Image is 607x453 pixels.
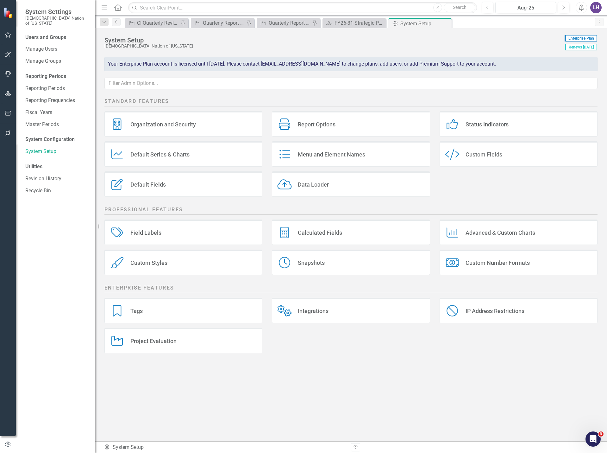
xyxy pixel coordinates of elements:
[25,187,89,195] a: Recycle Bin
[127,19,179,27] a: CI Quarterly Review
[565,35,597,41] span: Enterprise Plan
[565,44,597,50] span: Renews [DATE]
[25,16,89,26] small: [DEMOGRAPHIC_DATA] Nation of [US_STATE]
[258,19,310,27] a: Quarterly Report Review (No Next Steps)
[130,307,143,315] div: Tags
[130,229,161,236] div: Field Labels
[25,58,89,65] a: Manage Groups
[497,4,554,12] div: Aug-25
[25,136,89,143] div: System Configuration
[130,181,166,188] div: Default Fields
[324,19,384,27] a: FY26-31 Strategic Plan
[130,337,177,345] div: Project Evaluation
[590,2,602,13] button: LH
[130,121,196,128] div: Organization and Security
[298,259,325,266] div: Snapshots
[25,8,89,16] span: System Settings
[3,7,14,18] img: ClearPoint Strategy
[192,19,245,27] a: Quarterly Report Review
[298,151,365,158] div: Menu and Element Names
[585,431,601,447] iframe: Intercom live chat
[25,73,89,80] div: Reporting Periods
[298,181,329,188] div: Data Loader
[130,151,190,158] div: Default Series & Charts
[104,57,598,71] div: Your Enterprise Plan account is licensed until [DATE]. Please contact [EMAIL_ADDRESS][DOMAIN_NAME...
[25,121,89,128] a: Master Periods
[203,19,245,27] div: Quarterly Report Review
[25,163,89,170] div: Utilities
[598,431,604,437] span: 3
[104,444,346,451] div: System Setup
[137,19,179,27] div: CI Quarterly Review
[25,97,89,104] a: Reporting Frequencies
[495,2,556,13] button: Aug-25
[269,19,310,27] div: Quarterly Report Review (No Next Steps)
[25,109,89,116] a: Fiscal Years
[298,229,342,236] div: Calculated Fields
[104,78,598,89] input: Filter Admin Options...
[453,5,466,10] span: Search
[466,151,502,158] div: Custom Fields
[25,34,89,41] div: Users and Groups
[444,3,475,12] button: Search
[130,259,167,266] div: Custom Styles
[104,284,598,293] h2: Enterprise Features
[466,121,509,128] div: Status Indicators
[335,19,384,27] div: FY26-31 Strategic Plan
[466,307,524,315] div: IP Address Restrictions
[466,229,535,236] div: Advanced & Custom Charts
[466,259,530,266] div: Custom Number Formats
[25,175,89,182] a: Revision History
[104,37,561,44] div: System Setup
[298,307,329,315] div: Integrations
[298,121,335,128] div: Report Options
[25,148,89,155] a: System Setup
[104,206,598,215] h2: Professional Features
[25,46,89,53] a: Manage Users
[104,44,561,48] div: [DEMOGRAPHIC_DATA] Nation of [US_STATE]
[25,85,89,92] a: Reporting Periods
[400,20,450,28] div: System Setup
[104,98,598,106] h2: Standard Features
[128,2,477,13] input: Search ClearPoint...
